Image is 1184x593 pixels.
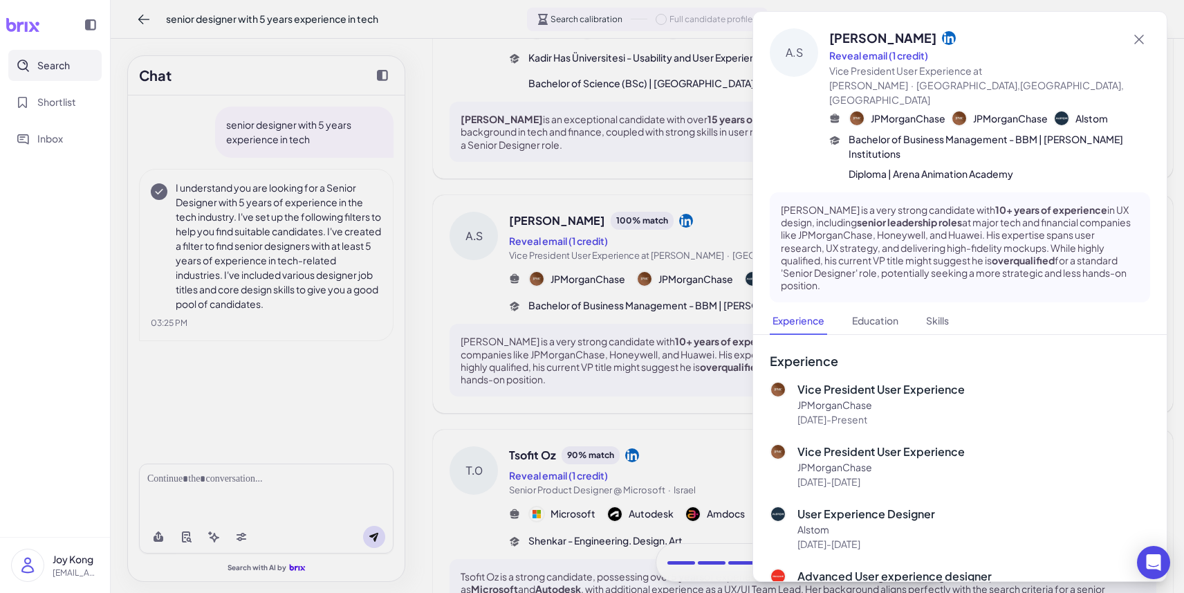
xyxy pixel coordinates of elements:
button: Reveal email (1 credit) [829,48,928,63]
button: Experience [770,308,827,335]
strong: overqualified [992,254,1055,266]
p: JPMorganChase [797,398,965,412]
button: Skills [923,308,952,335]
img: 公司logo [771,383,785,396]
img: 公司logo [771,569,785,583]
p: [DATE] - [DATE] [797,475,965,489]
span: JPMorganChase [973,111,1048,126]
p: User Experience Designer [797,506,935,522]
img: 公司logo [1055,111,1069,125]
span: Inbox [37,131,63,146]
span: [GEOGRAPHIC_DATA],[GEOGRAPHIC_DATA],[GEOGRAPHIC_DATA] [829,79,1124,106]
strong: senior leadership roles [857,216,962,228]
button: Shortlist [8,86,102,118]
span: Diploma | Arena Animation Academy [849,167,1013,181]
img: 公司logo [771,507,785,521]
button: Search [8,50,102,81]
span: JPMorganChase [871,111,945,126]
span: · [911,79,914,91]
p: [DATE] - [DATE] [797,537,935,551]
p: Advanced User experience designer [797,568,992,585]
p: Alstom [797,522,935,537]
img: user_logo.png [12,549,44,581]
button: Education [849,308,901,335]
span: Bachelor of Business Management - BBM | [PERSON_NAME] Institutions [849,132,1128,161]
p: [EMAIL_ADDRESS][DOMAIN_NAME] [53,567,99,579]
img: 公司logo [850,111,864,125]
div: Open Intercom Messenger [1137,546,1170,579]
p: Vice President User Experience [797,444,965,460]
button: Inbox [8,123,102,154]
strong: 10+ years of experience [995,203,1107,216]
span: Shortlist [37,95,76,109]
p: Vice President User Experience [797,381,965,398]
p: JPMorganChase [797,460,965,475]
span: [PERSON_NAME] [829,28,936,47]
span: Alstom [1075,111,1108,126]
span: Search [37,58,70,73]
nav: Tabs [770,308,1150,335]
p: [DATE] - Present [797,412,965,427]
span: Vice President User Experience at [PERSON_NAME] [829,64,982,91]
h3: Experience [770,352,1150,370]
div: A.S [770,28,818,77]
img: 公司logo [771,445,785,459]
img: 公司logo [952,111,966,125]
p: Joy Kong [53,552,99,567]
p: [PERSON_NAME] is a very strong candidate with in UX design, including at major tech and financial... [781,203,1139,291]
